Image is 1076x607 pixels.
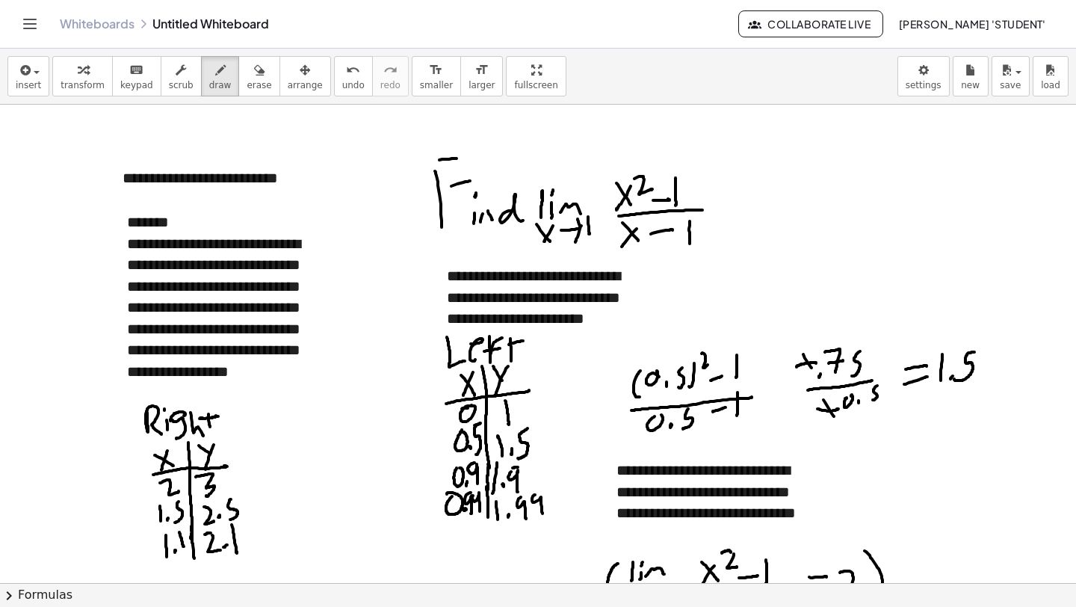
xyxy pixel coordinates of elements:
[886,10,1058,37] button: [PERSON_NAME] 'student'
[120,80,153,90] span: keypad
[380,80,401,90] span: redo
[1033,56,1069,96] button: load
[906,80,941,90] span: settings
[383,61,398,79] i: redo
[460,56,503,96] button: format_sizelarger
[469,80,495,90] span: larger
[953,56,989,96] button: new
[1000,80,1021,90] span: save
[52,56,113,96] button: transform
[60,16,134,31] a: Whiteboards
[372,56,409,96] button: redoredo
[169,80,194,90] span: scrub
[201,56,240,96] button: draw
[129,61,143,79] i: keyboard
[992,56,1030,96] button: save
[7,56,49,96] button: insert
[506,56,566,96] button: fullscreen
[961,80,980,90] span: new
[514,80,557,90] span: fullscreen
[112,56,161,96] button: keyboardkeypad
[1041,80,1060,90] span: load
[429,61,443,79] i: format_size
[288,80,323,90] span: arrange
[898,17,1046,31] span: [PERSON_NAME] 'student'
[279,56,331,96] button: arrange
[209,80,232,90] span: draw
[334,56,373,96] button: undoundo
[412,56,461,96] button: format_sizesmaller
[342,80,365,90] span: undo
[238,56,279,96] button: erase
[897,56,950,96] button: settings
[474,61,489,79] i: format_size
[16,80,41,90] span: insert
[420,80,453,90] span: smaller
[346,61,360,79] i: undo
[751,17,871,31] span: Collaborate Live
[161,56,202,96] button: scrub
[18,12,42,36] button: Toggle navigation
[61,80,105,90] span: transform
[738,10,883,37] button: Collaborate Live
[247,80,271,90] span: erase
